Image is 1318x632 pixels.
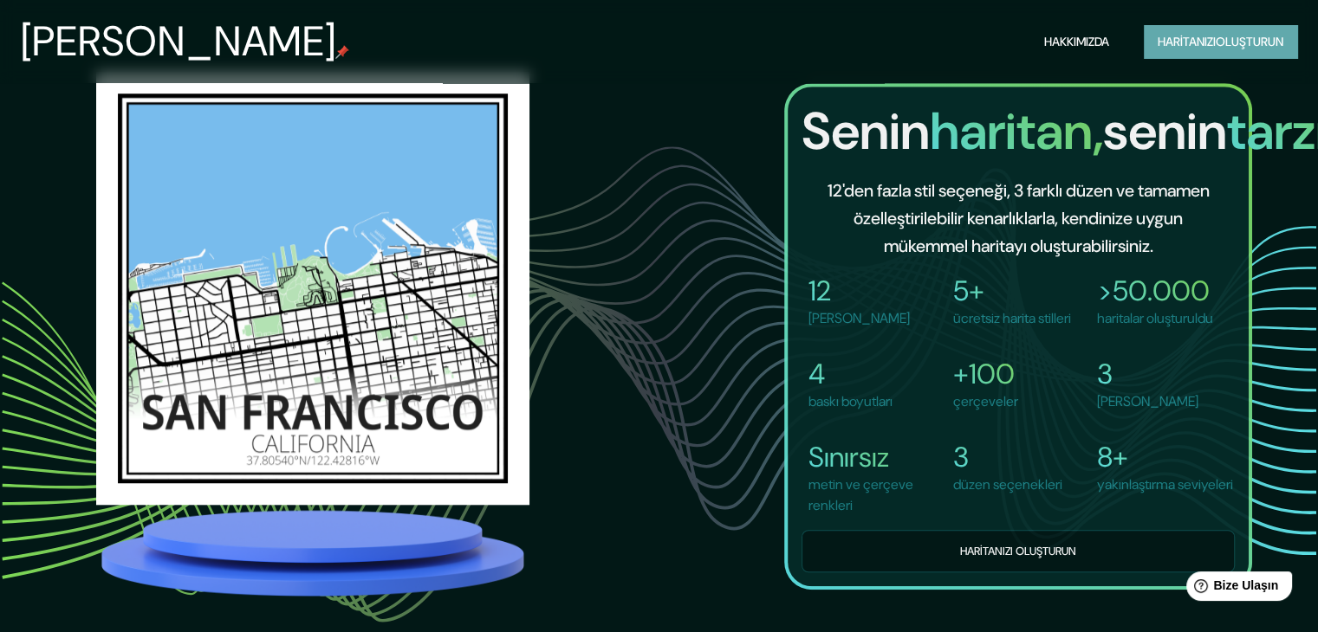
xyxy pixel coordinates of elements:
[335,45,349,59] img: mappin-pin
[808,309,910,327] font: [PERSON_NAME]
[1097,273,1210,309] font: >50.000
[808,475,913,514] font: metin ve çerçeve renkleri
[1097,356,1113,392] font: 3
[1097,475,1233,493] font: yakınlaştırma seviyeleri
[808,273,831,309] font: 12
[1216,34,1283,49] font: oluşturun
[1097,392,1198,410] font: [PERSON_NAME]
[1097,309,1213,327] font: haritalar oluşturuldu
[96,71,529,504] img: san-fran.png
[21,14,335,68] font: [PERSON_NAME]
[960,543,1076,558] font: Haritanızı oluşturun
[953,439,969,475] font: 3
[1158,34,1216,49] font: Haritanızı
[1044,34,1109,49] font: Hakkımızda
[802,97,930,165] font: Senin
[1144,25,1297,58] button: Haritanızıoluşturun
[930,97,1103,165] font: haritan,
[96,505,529,601] img: platform.png
[953,392,1018,410] font: çerçeveler
[1164,564,1299,613] iframe: Yardım widget başlatıcısı
[827,179,1209,257] font: 12'den fazla stil seçeneği, 3 farklı düzen ve tamamen özelleştirilebilir kenarlıklarla, kendinize...
[808,356,825,392] font: 4
[802,530,1235,572] button: Haritanızı oluşturun
[808,439,889,475] font: Sınırsız
[1037,25,1116,58] button: Hakkımızda
[808,392,893,410] font: baskı boyutları
[953,356,1015,392] font: +100
[953,273,984,309] font: 5+
[953,475,1062,493] font: düzen seçenekleri
[1103,97,1227,165] font: senin
[953,309,1071,327] font: ücretsiz harita stilleri
[1097,439,1128,475] font: 8+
